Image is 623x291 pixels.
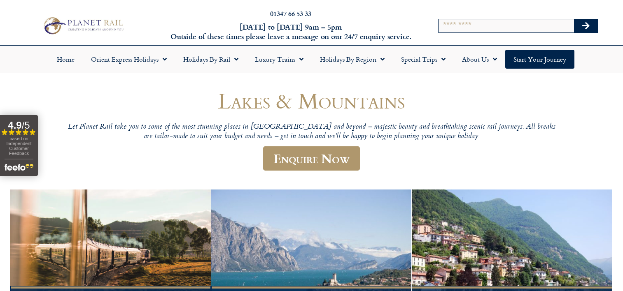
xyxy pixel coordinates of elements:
[168,22,413,42] h6: [DATE] to [DATE] 9am – 5pm Outside of these times please leave a message on our 24/7 enquiry serv...
[175,50,247,69] a: Holidays by Rail
[263,146,360,171] a: Enquire Now
[312,50,393,69] a: Holidays by Region
[574,19,598,32] button: Search
[270,9,311,18] a: 01347 66 53 33
[393,50,454,69] a: Special Trips
[454,50,505,69] a: About Us
[4,50,619,69] nav: Menu
[49,50,83,69] a: Home
[65,88,559,113] h1: Lakes & Mountains
[83,50,175,69] a: Orient Express Holidays
[247,50,312,69] a: Luxury Trains
[40,15,126,36] img: Planet Rail Train Holidays Logo
[65,122,559,142] p: Let Planet Rail take you to some of the most stunning places in [GEOGRAPHIC_DATA] and beyond – ma...
[505,50,574,69] a: Start your Journey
